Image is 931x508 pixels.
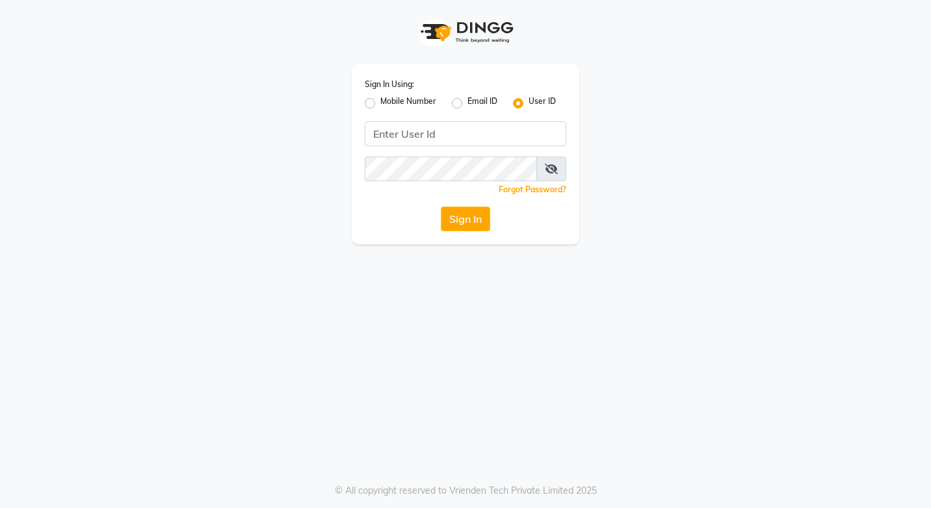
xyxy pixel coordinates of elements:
label: Email ID [467,95,497,111]
label: Mobile Number [380,95,436,111]
label: User ID [529,95,556,111]
input: Username [365,121,566,146]
a: Forgot Password? [499,184,566,194]
img: logo1.svg [413,13,518,51]
input: Username [365,157,537,181]
button: Sign In [441,207,490,231]
label: Sign In Using: [365,79,414,90]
